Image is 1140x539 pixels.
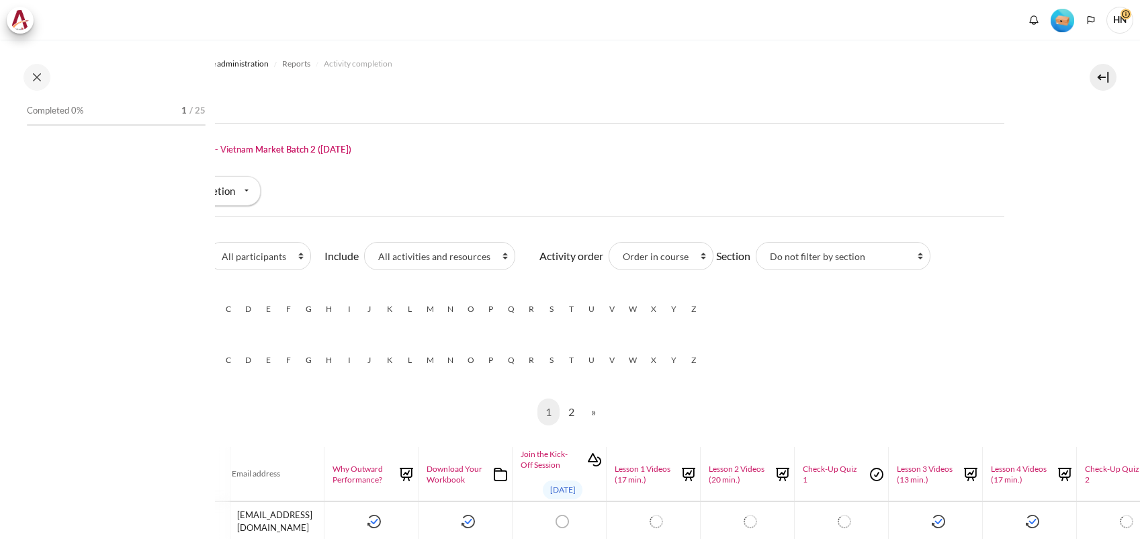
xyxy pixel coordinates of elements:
[541,350,562,370] a: S
[539,248,603,264] label: Activity order
[838,515,851,528] img: Tung Bui, Check-Up Quiz 1: Not completed
[481,299,501,319] a: P
[584,450,605,470] img: Interactive Content
[562,299,582,319] a: T
[991,464,1048,485] span: Lesson 4 Videos (17 min.)
[1045,7,1080,32] a: Level #1
[501,299,521,319] a: Q
[562,350,582,370] a: T
[1051,9,1074,32] img: Level #1
[521,449,578,470] span: Join the Kick-Off Session
[897,464,954,485] span: Lesson 3 Videos (13 min.)
[664,299,684,319] a: Y
[490,464,511,485] img: Folder
[230,447,324,501] th: Email address
[796,464,887,485] a: Check-Up Quiz 1Quiz
[259,350,279,370] a: E
[279,299,299,319] a: F
[396,464,416,485] img: Lesson
[427,464,484,485] span: Download Your Workbook
[461,350,481,370] a: O
[259,299,279,319] a: E
[190,58,269,70] span: Course administration
[462,515,475,528] img: Tung Bui, Download Your Workbook: Completed Friday, 25 July 2025, 11:24 AM
[664,350,684,370] a: Y
[1026,515,1039,528] img: Tung Bui, Lesson 4 Videos (17 min.): Completed Thursday, 28 August 2025, 3:35 PM
[181,104,187,118] span: 1
[238,350,259,370] a: D
[299,299,319,319] a: G
[282,58,310,70] span: Reports
[644,299,664,319] a: X
[1024,10,1044,30] div: Show notification window with no new notifications
[27,104,83,118] span: Completed 0%
[359,350,380,370] a: J
[1106,7,1133,34] a: User menu
[514,449,605,470] a: Join the Kick-Off SessionInteractive Content
[420,350,441,370] a: M
[622,299,644,319] a: W
[136,388,1004,436] nav: Page
[773,464,793,485] img: Lesson
[359,299,380,319] a: J
[136,282,1004,294] h5: First name
[550,484,576,496] span: [DATE]
[1051,7,1074,32] div: Level #1
[709,464,766,485] span: Lesson 2 Videos (20 min.)
[420,299,441,319] a: M
[541,299,562,319] a: S
[441,299,461,319] a: N
[890,464,981,485] a: Lesson 3 Videos (13 min.)Lesson
[299,350,319,370] a: G
[380,350,400,370] a: K
[1120,515,1133,528] img: Tung Bui, Check-Up Quiz 2: Not completed
[521,350,541,370] a: R
[339,299,359,319] a: I
[420,464,511,485] a: Download Your WorkbookFolder
[1081,10,1101,30] button: Languages
[867,464,887,485] img: Quiz
[744,515,757,528] img: Tung Bui, Lesson 2 Videos (20 min.): Not completed
[324,56,392,72] a: Activity completion
[644,350,664,370] a: X
[556,515,569,528] img: Tung Bui, Join the Kick-Off Session: Not completed
[1055,464,1075,485] img: Lesson
[333,464,390,485] span: Why Outward Performance?
[218,350,238,370] a: C
[136,333,1004,345] h5: Last name
[582,299,602,319] a: U
[282,56,310,72] a: Reports
[441,350,461,370] a: N
[136,144,351,155] h1: Outward GoBeyond - Vietnam Market Batch 2 ([DATE])
[461,299,481,319] a: O
[380,299,400,319] a: K
[279,350,299,370] a: F
[932,515,945,528] img: Tung Bui, Lesson 3 Videos (13 min.): Completed Tuesday, 12 August 2025, 1:51 PM
[684,299,704,319] a: Z
[678,464,699,485] img: Lesson
[324,248,359,264] label: Include
[803,464,860,485] span: Check-Up Quiz 1
[339,350,359,370] a: I
[684,350,704,370] a: Z
[136,53,398,75] nav: Navigation bar
[537,399,560,425] a: 1
[583,399,604,425] a: Next page
[984,464,1075,485] a: Lesson 4 Videos (17 min.)Lesson
[189,104,206,118] span: / 25
[501,350,521,370] a: Q
[615,464,672,485] span: Lesson 1 Videos (17 min.)
[400,350,420,370] a: L
[702,464,793,485] a: Lesson 2 Videos (20 min.)Lesson
[582,350,602,370] a: U
[238,299,259,319] a: D
[218,299,238,319] a: C
[591,404,596,420] span: »
[608,464,699,485] a: Lesson 1 Videos (17 min.)Lesson
[27,101,206,139] a: Completed 0% 1 / 25
[1106,7,1133,34] span: HN
[560,399,582,425] a: 2
[324,58,392,70] span: Activity completion
[367,515,381,528] img: Tung Bui, Why Outward Performance?: Completed Friday, 25 July 2025, 11:16 AM
[11,10,30,30] img: Architeck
